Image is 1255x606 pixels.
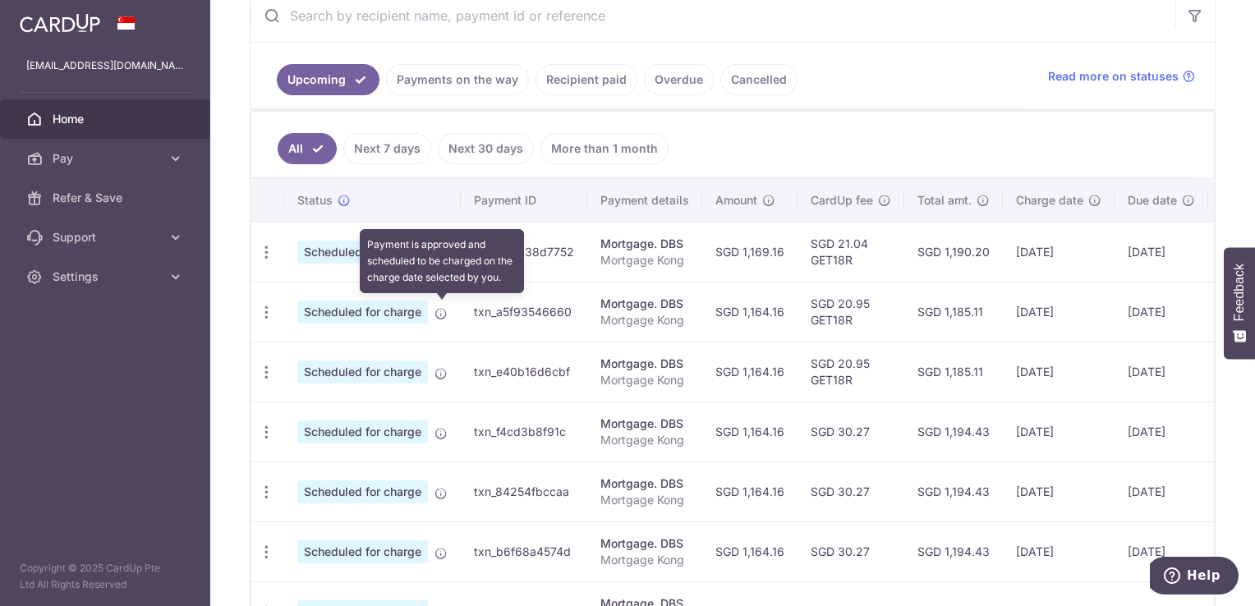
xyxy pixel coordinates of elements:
[1213,362,1246,382] img: Bank Card
[600,492,689,508] p: Mortgage Kong
[461,342,587,402] td: txn_e40b16d6cbf
[600,372,689,388] p: Mortgage Kong
[26,57,184,74] p: [EMAIL_ADDRESS][DOMAIN_NAME]
[53,229,161,246] span: Support
[600,535,689,552] div: Mortgage. DBS
[798,342,904,402] td: SGD 20.95 GET18R
[904,342,1003,402] td: SGD 1,185.11
[587,179,702,222] th: Payment details
[1213,242,1246,262] img: Bank Card
[702,342,798,402] td: SGD 1,164.16
[461,282,587,342] td: txn_a5f93546660
[702,402,798,461] td: SGD 1,164.16
[297,360,428,383] span: Scheduled for charge
[1213,302,1246,322] img: Bank Card
[438,133,534,164] a: Next 30 days
[811,192,873,209] span: CardUp fee
[904,402,1003,461] td: SGD 1,194.43
[1016,192,1083,209] span: Charge date
[600,296,689,312] div: Mortgage. DBS
[1048,68,1179,85] span: Read more on statuses
[600,356,689,372] div: Mortgage. DBS
[386,64,529,95] a: Payments on the way
[715,192,757,209] span: Amount
[297,192,333,209] span: Status
[702,282,798,342] td: SGD 1,164.16
[53,111,161,127] span: Home
[360,229,524,293] div: Payment is approved and scheduled to be charged on the charge date selected by you.
[702,222,798,282] td: SGD 1,169.16
[1115,222,1208,282] td: [DATE]
[1003,222,1115,282] td: [DATE]
[1003,521,1115,581] td: [DATE]
[297,480,428,503] span: Scheduled for charge
[798,402,904,461] td: SGD 30.27
[904,282,1003,342] td: SGD 1,185.11
[600,312,689,328] p: Mortgage Kong
[53,190,161,206] span: Refer & Save
[1003,461,1115,521] td: [DATE]
[702,521,798,581] td: SGD 1,164.16
[702,461,798,521] td: SGD 1,164.16
[461,461,587,521] td: txn_84254fbccaa
[600,415,689,432] div: Mortgage. DBS
[1115,402,1208,461] td: [DATE]
[540,133,669,164] a: More than 1 month
[297,540,428,563] span: Scheduled for charge
[798,282,904,342] td: SGD 20.95 GET18R
[1150,557,1239,598] iframe: Opens a widget where you can find more information
[536,64,637,95] a: Recipient paid
[278,133,337,164] a: All
[1115,342,1208,402] td: [DATE]
[461,179,587,222] th: Payment ID
[53,269,161,285] span: Settings
[600,432,689,448] p: Mortgage Kong
[644,64,714,95] a: Overdue
[1003,342,1115,402] td: [DATE]
[277,64,379,95] a: Upcoming
[1128,192,1177,209] span: Due date
[600,475,689,492] div: Mortgage. DBS
[1213,482,1246,502] img: Bank Card
[1232,264,1247,321] span: Feedback
[1213,422,1246,442] img: Bank Card
[798,521,904,581] td: SGD 30.27
[600,236,689,252] div: Mortgage. DBS
[297,301,428,324] span: Scheduled for charge
[798,461,904,521] td: SGD 30.27
[20,13,100,33] img: CardUp
[297,420,428,443] span: Scheduled for charge
[600,552,689,568] p: Mortgage Kong
[600,252,689,269] p: Mortgage Kong
[1048,68,1195,85] a: Read more on statuses
[1115,461,1208,521] td: [DATE]
[1115,282,1208,342] td: [DATE]
[461,402,587,461] td: txn_f4cd3b8f91c
[1115,521,1208,581] td: [DATE]
[461,222,587,282] td: txn_bab338d7752
[343,133,431,164] a: Next 7 days
[1213,542,1246,562] img: Bank Card
[461,521,587,581] td: txn_b6f68a4574d
[1003,282,1115,342] td: [DATE]
[1224,247,1255,359] button: Feedback - Show survey
[904,521,1003,581] td: SGD 1,194.43
[720,64,798,95] a: Cancelled
[904,222,1003,282] td: SGD 1,190.20
[53,150,161,167] span: Pay
[1003,402,1115,461] td: [DATE]
[904,461,1003,521] td: SGD 1,194.43
[917,192,972,209] span: Total amt.
[798,222,904,282] td: SGD 21.04 GET18R
[297,241,428,264] span: Scheduled for charge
